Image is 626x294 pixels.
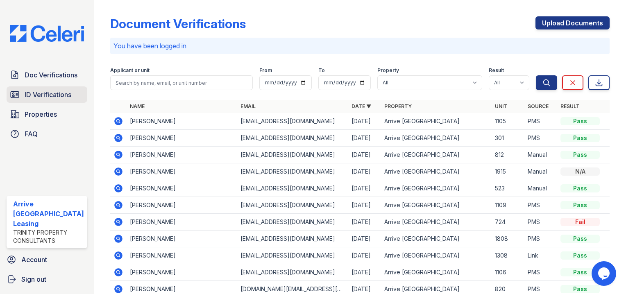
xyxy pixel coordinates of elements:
[127,180,237,197] td: [PERSON_NAME]
[381,214,492,231] td: Arrive [GEOGRAPHIC_DATA]
[237,214,348,231] td: [EMAIL_ADDRESS][DOMAIN_NAME]
[127,163,237,180] td: [PERSON_NAME]
[560,134,600,142] div: Pass
[127,231,237,247] td: [PERSON_NAME]
[13,228,84,245] div: Trinity Property Consultants
[384,103,412,109] a: Property
[127,113,237,130] td: [PERSON_NAME]
[237,197,348,214] td: [EMAIL_ADDRESS][DOMAIN_NAME]
[237,147,348,163] td: [EMAIL_ADDRESS][DOMAIN_NAME]
[492,247,524,264] td: 1308
[528,103,549,109] a: Source
[560,201,600,209] div: Pass
[381,231,492,247] td: Arrive [GEOGRAPHIC_DATA]
[3,271,91,287] a: Sign out
[237,180,348,197] td: [EMAIL_ADDRESS][DOMAIN_NAME]
[377,67,399,74] label: Property
[381,113,492,130] td: Arrive [GEOGRAPHIC_DATA]
[524,163,557,180] td: Manual
[381,247,492,264] td: Arrive [GEOGRAPHIC_DATA]
[524,197,557,214] td: PMS
[492,113,524,130] td: 1105
[3,25,91,42] img: CE_Logo_Blue-a8612792a0a2168367f1c8372b55b34899dd931a85d93a1a3d3e32e68fde9ad4.png
[7,67,87,83] a: Doc Verifications
[348,147,381,163] td: [DATE]
[560,117,600,125] div: Pass
[524,113,557,130] td: PMS
[318,67,325,74] label: To
[25,70,77,80] span: Doc Verifications
[21,255,47,265] span: Account
[240,103,256,109] a: Email
[560,251,600,260] div: Pass
[492,264,524,281] td: 1106
[381,197,492,214] td: Arrive [GEOGRAPHIC_DATA]
[348,180,381,197] td: [DATE]
[113,41,606,51] p: You have been logged in
[259,67,272,74] label: From
[535,16,610,29] a: Upload Documents
[495,103,507,109] a: Unit
[381,130,492,147] td: Arrive [GEOGRAPHIC_DATA]
[237,163,348,180] td: [EMAIL_ADDRESS][DOMAIN_NAME]
[492,180,524,197] td: 523
[127,197,237,214] td: [PERSON_NAME]
[7,126,87,142] a: FAQ
[7,86,87,103] a: ID Verifications
[524,214,557,231] td: PMS
[25,109,57,119] span: Properties
[348,231,381,247] td: [DATE]
[560,151,600,159] div: Pass
[3,251,91,268] a: Account
[110,75,253,90] input: Search by name, email, or unit number
[524,180,557,197] td: Manual
[237,247,348,264] td: [EMAIL_ADDRESS][DOMAIN_NAME]
[237,231,348,247] td: [EMAIL_ADDRESS][DOMAIN_NAME]
[560,218,600,226] div: Fail
[489,67,504,74] label: Result
[127,247,237,264] td: [PERSON_NAME]
[348,163,381,180] td: [DATE]
[524,231,557,247] td: PMS
[7,106,87,122] a: Properties
[21,274,46,284] span: Sign out
[25,90,71,100] span: ID Verifications
[560,235,600,243] div: Pass
[560,184,600,192] div: Pass
[560,285,600,293] div: Pass
[560,268,600,276] div: Pass
[127,214,237,231] td: [PERSON_NAME]
[352,103,371,109] a: Date ▼
[348,130,381,147] td: [DATE]
[524,264,557,281] td: PMS
[560,167,600,176] div: N/A
[237,130,348,147] td: [EMAIL_ADDRESS][DOMAIN_NAME]
[381,264,492,281] td: Arrive [GEOGRAPHIC_DATA]
[13,199,84,228] div: Arrive [GEOGRAPHIC_DATA] Leasing
[492,214,524,231] td: 724
[25,129,38,139] span: FAQ
[348,214,381,231] td: [DATE]
[492,231,524,247] td: 1808
[127,147,237,163] td: [PERSON_NAME]
[110,16,246,31] div: Document Verifications
[127,264,237,281] td: [PERSON_NAME]
[524,247,557,264] td: Link
[381,163,492,180] td: Arrive [GEOGRAPHIC_DATA]
[492,147,524,163] td: 812
[492,197,524,214] td: 1109
[110,67,150,74] label: Applicant or unit
[237,264,348,281] td: [EMAIL_ADDRESS][DOMAIN_NAME]
[348,247,381,264] td: [DATE]
[492,163,524,180] td: 1915
[524,130,557,147] td: PMS
[348,197,381,214] td: [DATE]
[130,103,145,109] a: Name
[592,261,618,286] iframe: chat widget
[381,147,492,163] td: Arrive [GEOGRAPHIC_DATA]
[381,180,492,197] td: Arrive [GEOGRAPHIC_DATA]
[348,264,381,281] td: [DATE]
[127,130,237,147] td: [PERSON_NAME]
[348,113,381,130] td: [DATE]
